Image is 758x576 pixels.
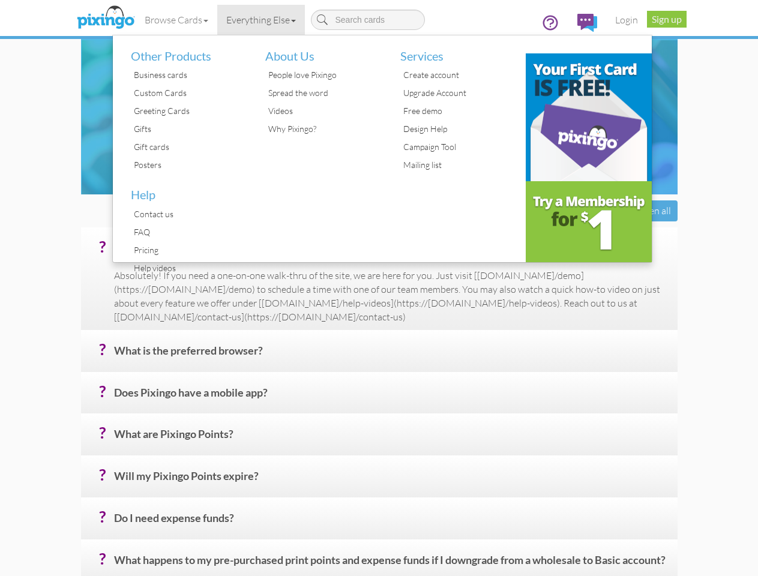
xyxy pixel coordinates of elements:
[114,345,669,366] h4: What is the preferred browser?
[265,66,382,84] div: People love Pixingo
[526,181,652,262] img: e3c53f66-4b0a-4d43-9253-35934b16df62.png
[99,382,106,400] span: ?
[577,14,597,32] img: comments.svg
[114,470,669,491] h4: Will my Pixingo Points expire?
[114,269,669,323] p: Absolutely! If you need a one-on-one walk-thru of the site, we are here for you. Just visit [[DOM...
[217,5,305,35] a: Everything Else
[99,550,106,568] span: ?
[114,387,669,408] h4: Does Pixingo have a mobile app?
[114,428,669,449] h4: What are Pixingo Points?
[99,508,106,526] span: ?
[265,84,382,102] div: Spread the word
[99,238,106,256] span: ?
[400,156,517,174] div: Mailing list
[256,35,382,67] li: About Us
[114,512,669,533] h4: Do I need expense funds?
[400,84,517,102] div: Upgrade Account
[114,554,669,575] h4: What happens to my pre-purchased print points and expense funds if I downgrade from a wholesale t...
[99,340,106,358] span: ?
[131,84,248,102] div: Custom Cards
[131,223,248,241] div: FAQ
[99,466,106,484] span: ?
[757,575,758,576] iframe: Chat
[74,3,137,33] img: pixingo logo
[311,10,425,30] input: Search cards
[400,102,517,120] div: Free demo
[136,5,217,35] a: Browse Cards
[265,120,382,138] div: Why Pixingo?
[131,66,248,84] div: Business cards
[122,174,248,205] li: Help
[131,120,248,138] div: Gifts
[122,35,248,67] li: Other Products
[131,102,248,120] div: Greeting Cards
[647,11,687,28] a: Sign up
[99,424,106,442] span: ?
[265,102,382,120] div: Videos
[131,138,248,156] div: Gift cards
[630,200,678,221] div: Open all
[606,5,647,35] a: Login
[72,134,687,146] h4: How to use Pixingo and other fun questions
[400,66,517,84] div: Create account
[131,259,248,277] div: Help videos
[131,241,248,259] div: Pricing
[131,156,248,174] div: Posters
[526,53,652,181] img: b31c39d9-a6cc-4959-841f-c4fb373484ab.png
[131,205,248,223] div: Contact us
[84,82,687,119] h1: Frequently Asked Questions
[400,138,517,156] div: Campaign Tool
[400,120,517,138] div: Design Help
[391,35,517,67] li: Services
